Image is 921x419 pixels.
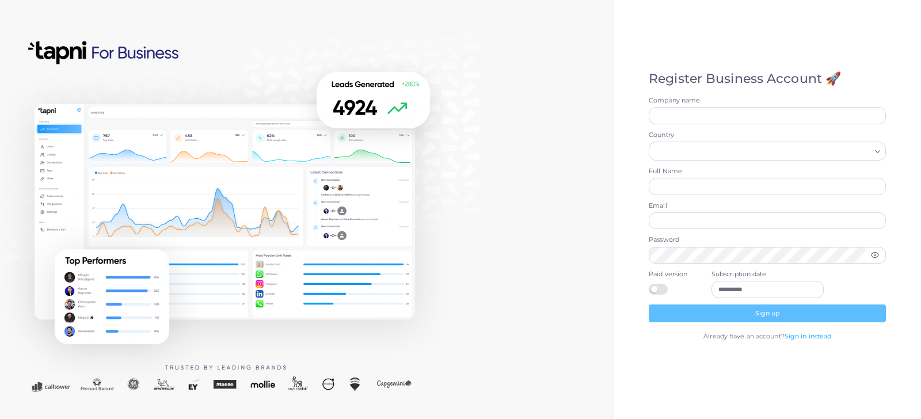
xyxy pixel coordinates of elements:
label: Password [649,235,886,245]
a: Sign in instead [785,332,832,340]
label: Subscription date [711,270,824,279]
span: Already have an account? [703,332,785,340]
button: Sign up [649,304,886,322]
label: Email [649,201,886,211]
h4: Register Business Account 🚀 [649,71,886,86]
label: Paid version [649,270,699,279]
label: Company name [649,96,886,105]
div: Search for option [649,142,886,160]
input: Search for option [654,145,870,158]
label: Full Name [649,167,886,176]
label: Country [649,131,886,140]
